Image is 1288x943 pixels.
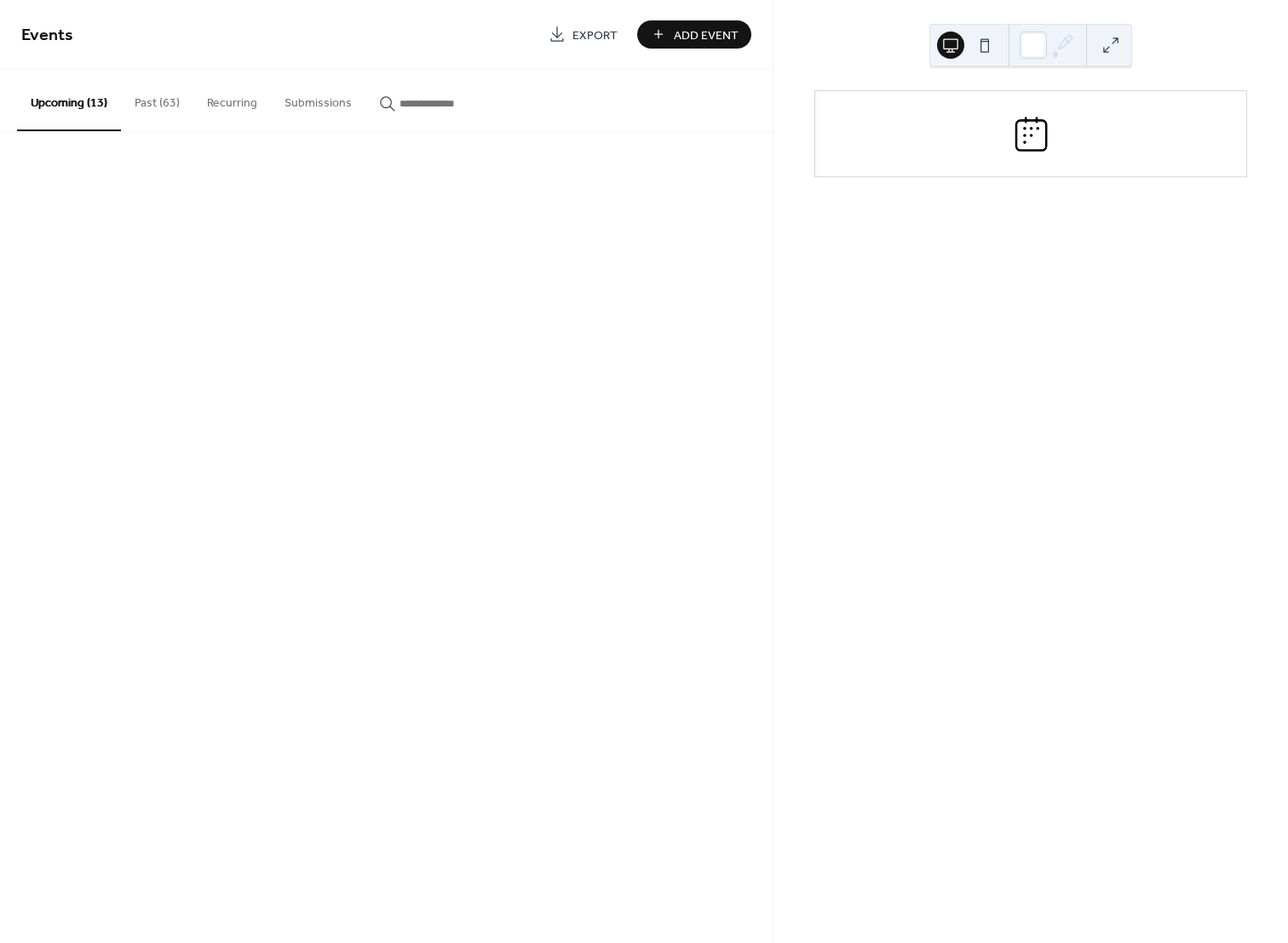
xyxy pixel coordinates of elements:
[572,26,618,44] span: Export
[637,20,751,49] button: Add Event
[536,20,630,49] a: Export
[193,69,271,129] button: Recurring
[121,69,193,129] button: Past (63)
[674,26,739,44] span: Add Event
[17,69,121,131] button: Upcoming (13)
[21,19,73,52] span: Events
[271,69,365,129] button: Submissions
